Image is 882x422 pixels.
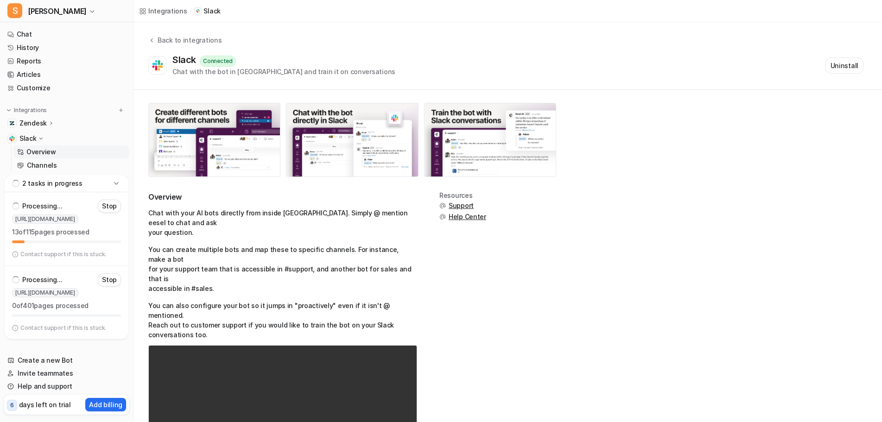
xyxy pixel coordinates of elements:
[28,5,87,18] span: [PERSON_NAME]
[4,41,129,54] a: History
[98,200,121,213] button: Stop
[190,7,192,15] span: /
[22,179,82,188] p: 2 tasks in progress
[148,245,417,293] p: You can create multiple bots and map these to specific channels. For instance, make a bot for you...
[27,161,57,170] p: Channels
[439,201,486,210] button: Support
[439,202,446,209] img: support.svg
[4,82,129,94] a: Customize
[19,173,126,188] span: Explore all integrations
[12,214,78,224] span: [URL][DOMAIN_NAME]
[85,398,126,411] button: Add billing
[14,107,47,114] p: Integrations
[4,55,129,68] a: Reports
[4,106,50,115] button: Integrations
[19,134,37,143] p: Slack
[449,201,474,210] span: Support
[4,174,129,187] a: Explore all integrations
[439,214,446,220] img: support.svg
[148,192,417,202] h2: Overview
[4,367,129,380] a: Invite teammates
[4,68,129,81] a: Articles
[139,6,187,16] a: Integrations
[203,6,221,16] p: Slack
[20,324,106,332] p: Contact support if this is stuck.
[825,57,863,74] button: Uninstall
[12,301,121,310] p: 0 of 401 pages processed
[194,6,221,16] a: Slack iconSlack
[148,208,417,237] p: Chat with your AI bots directly from inside [GEOGRAPHIC_DATA]. Simply @ mention eesel to chat and...
[4,354,129,367] a: Create a new Bot
[4,380,129,393] a: Help and support
[13,145,129,158] a: Overview
[4,28,129,41] a: Chat
[22,275,62,284] p: Processing...
[19,119,47,128] p: Zendesk
[151,57,165,74] img: Slack logo
[22,202,62,211] p: Processing...
[200,56,236,67] div: Connected
[102,202,117,211] p: Stop
[19,400,71,409] p: days left on trial
[148,35,222,54] button: Back to integrations
[118,107,124,113] img: menu_add.svg
[9,120,15,126] img: Zendesk
[7,3,22,18] span: S
[98,273,121,286] button: Stop
[172,54,200,65] div: Slack
[9,136,15,141] img: Slack
[12,227,121,237] p: 13 of 115 pages processed
[155,35,222,45] div: Back to integrations
[148,6,187,16] div: Integrations
[172,67,395,76] div: Chat with the bot in [GEOGRAPHIC_DATA] and train it on conversations
[10,401,14,409] p: 6
[102,275,117,284] p: Stop
[13,159,129,172] a: Channels
[20,251,106,258] p: Contact support if this is stuck.
[196,8,200,14] img: Slack icon
[6,107,12,113] img: expand menu
[439,212,486,221] button: Help Center
[12,288,78,297] span: [URL][DOMAIN_NAME]
[148,301,417,340] p: You can also configure your bot so it jumps in "proactively" even if it isn't @ mentioned. Reach ...
[439,192,486,199] div: Resources
[26,147,56,157] p: Overview
[449,212,486,221] span: Help Center
[89,400,122,409] p: Add billing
